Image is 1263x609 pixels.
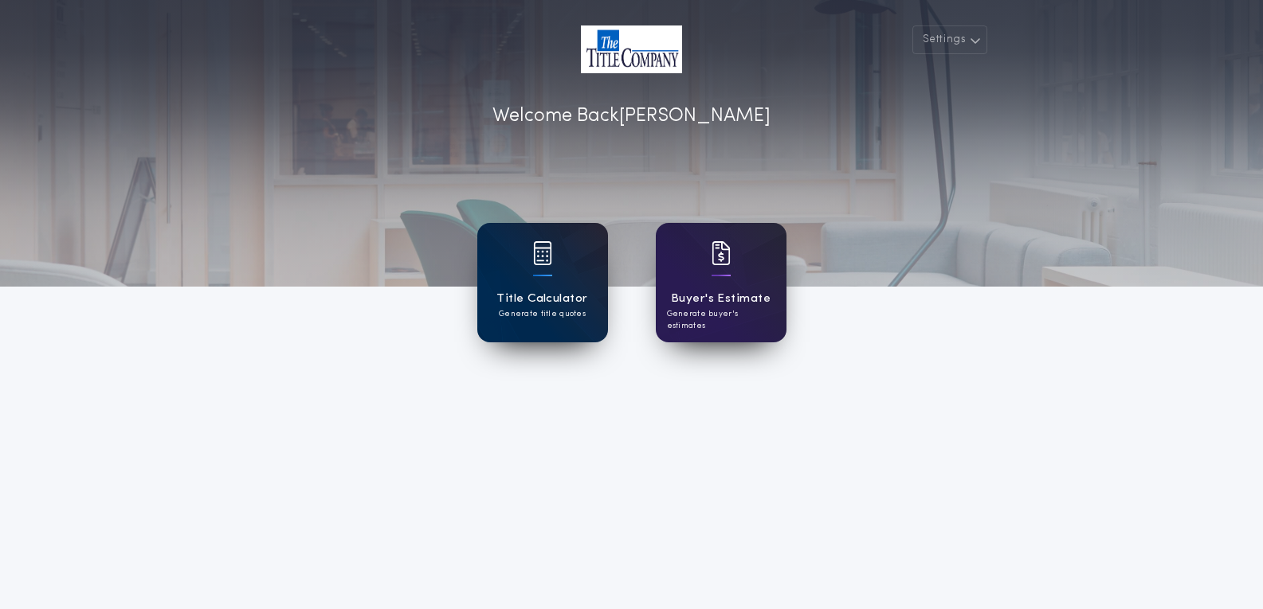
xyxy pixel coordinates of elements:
[533,241,552,265] img: card icon
[712,241,731,265] img: card icon
[496,290,587,308] h1: Title Calculator
[912,25,987,54] button: Settings
[656,223,786,342] a: card iconBuyer's EstimateGenerate buyer's estimates
[477,223,608,342] a: card iconTitle CalculatorGenerate title quotes
[499,308,586,320] p: Generate title quotes
[667,308,775,332] p: Generate buyer's estimates
[581,25,682,73] img: account-logo
[492,102,771,131] p: Welcome Back [PERSON_NAME]
[671,290,771,308] h1: Buyer's Estimate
